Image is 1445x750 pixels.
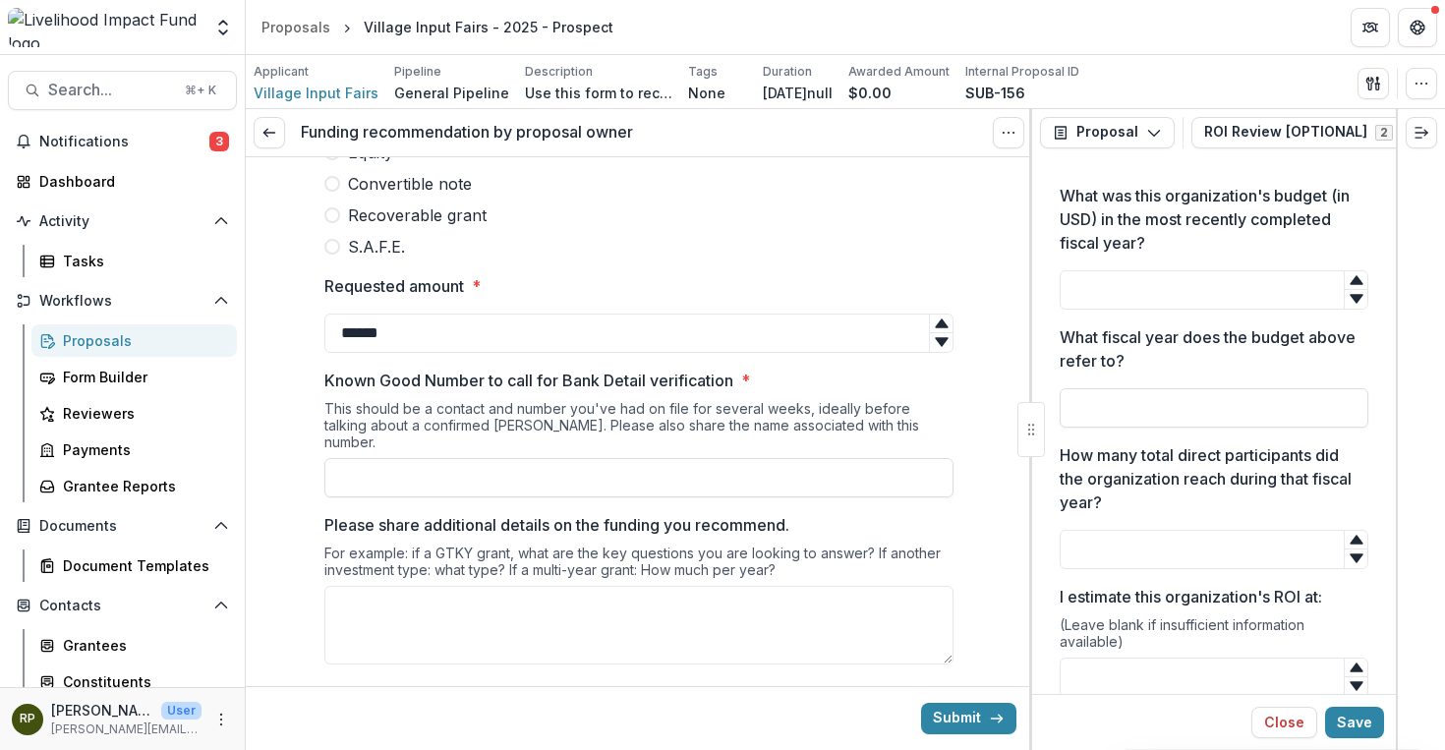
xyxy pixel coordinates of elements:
button: Open Contacts [8,590,237,621]
a: Proposals [254,13,338,41]
button: Submit [921,703,1016,734]
a: Form Builder [31,361,237,393]
p: Known Good Number to call for Bank Detail verification [324,369,733,392]
p: [PERSON_NAME] [51,700,153,721]
span: Contacts [39,598,205,614]
a: Reviewers [31,397,237,430]
p: What was this organization's budget (in USD) in the most recently completed fiscal year? [1060,184,1357,255]
span: 3 [209,132,229,151]
span: S.A.F.E. [348,235,405,259]
span: Activity [39,213,205,230]
div: Grantees [63,635,221,656]
div: Dashboard [39,171,221,192]
p: [PERSON_NAME][EMAIL_ADDRESS][DOMAIN_NAME] [51,721,202,738]
h3: Funding recommendation by proposal owner [301,123,633,142]
a: Constituents [31,665,237,698]
div: Form Builder [63,367,221,387]
p: Description [525,63,593,81]
p: General Pipeline [394,83,509,103]
div: ⌘ + K [181,80,220,101]
a: Village Input Fairs [254,83,378,103]
button: ROI Review [OPTIONAL]2 [1191,117,1429,148]
img: Livelihood Impact Fund logo [8,8,202,47]
p: Please share additional details on the funding you recommend. [324,513,789,537]
span: Workflows [39,293,205,310]
p: Duration [763,63,812,81]
span: Convertible note [348,172,472,196]
button: Save [1325,707,1384,738]
p: Awarded Amount [848,63,950,81]
p: Internal Proposal ID [965,63,1079,81]
button: Get Help [1398,8,1437,47]
div: Document Templates [63,555,221,576]
span: Search... [48,81,173,99]
a: Payments [31,433,237,466]
p: User [161,702,202,720]
span: Recoverable grant [348,203,487,227]
a: Tasks [31,245,237,277]
p: Requested amount [324,274,464,298]
button: Proposal [1040,117,1175,148]
div: Payments [63,439,221,460]
button: Notifications3 [8,126,237,157]
div: (Leave blank if insufficient information available) [1060,616,1368,658]
p: SUB-156 [965,83,1025,103]
div: Proposals [261,17,330,37]
div: Grantee Reports [63,476,221,496]
button: Partners [1351,8,1390,47]
p: How many total direct participants did the organization reach during that fiscal year? [1060,443,1357,514]
button: More [209,708,233,731]
span: Documents [39,518,205,535]
div: Proposals [63,330,221,351]
button: Open Activity [8,205,237,237]
div: Reviewers [63,403,221,424]
a: Grantee Reports [31,470,237,502]
p: I estimate this organization's ROI at: [1060,585,1322,608]
button: Options [993,117,1024,148]
a: Proposals [31,324,237,357]
div: Village Input Fairs - 2025 - Prospect [364,17,613,37]
nav: breadcrumb [254,13,621,41]
a: Dashboard [8,165,237,198]
div: Constituents [63,671,221,692]
button: Expand right [1406,117,1437,148]
p: [DATE]null [763,83,833,103]
div: This should be a contact and number you've had on file for several weeks, ideally before talking ... [324,400,954,458]
p: Tags [688,63,718,81]
div: Rachel Proefke [20,713,35,725]
p: Use this form to record information about a Fund, Special Projects, or Research/Ecosystem/Regrant... [525,83,672,103]
button: Open entity switcher [209,8,237,47]
button: Search... [8,71,237,110]
p: Pipeline [394,63,441,81]
div: Tasks [63,251,221,271]
p: None [688,83,725,103]
button: Close [1251,707,1317,738]
button: Open Workflows [8,285,237,317]
p: What fiscal year does the budget above refer to? [1060,325,1357,373]
a: Grantees [31,629,237,662]
div: For example: if a GTKY grant, what are the key questions you are looking to answer? If another in... [324,545,954,586]
p: Applicant [254,63,309,81]
span: Notifications [39,134,209,150]
button: Open Documents [8,510,237,542]
a: Document Templates [31,549,237,582]
p: $0.00 [848,83,892,103]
